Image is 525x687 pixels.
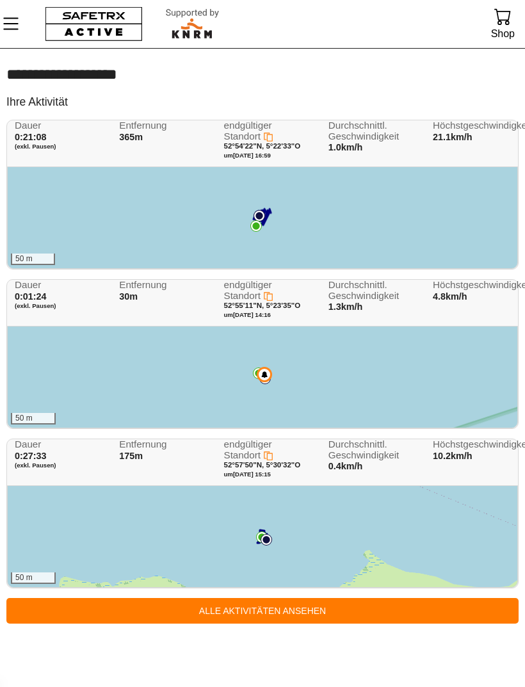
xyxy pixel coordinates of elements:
[224,279,272,301] span: endgültiger Standort
[259,369,270,380] img: ASSISTANCE.svg
[433,132,472,142] span: 21.1km/h
[224,302,301,309] span: 52°55'11"N, 5°23'35"O
[256,531,268,543] img: PathEnd.svg
[15,302,97,310] span: (exkl. Pausen)
[11,572,56,584] div: 50 m
[224,311,271,318] span: um [DATE] 14:16
[119,280,201,291] span: Entfernung
[224,471,271,478] span: um [DATE] 15:15
[15,132,47,142] span: 0:21:08
[15,439,97,450] span: Dauer
[328,280,410,301] span: Durchschnittl. Geschwindigkeit
[17,603,508,618] span: Alle Aktivitäten ansehen
[6,598,519,624] a: Alle Aktivitäten ansehen
[224,120,272,141] span: endgültiger Standort
[15,120,97,131] span: Dauer
[119,439,201,450] span: Entfernung
[328,439,410,460] span: Durchschnittl. Geschwindigkeit
[119,451,143,461] span: 175m
[11,254,55,265] div: 50 m
[224,439,272,460] span: endgültiger Standort
[15,291,47,302] span: 0:01:24
[433,439,515,450] span: Höchstgeschwindigkeit
[433,280,515,291] span: Höchstgeschwindigkeit
[328,461,363,471] span: 0.4km/h
[15,462,97,469] span: (exkl. Pausen)
[119,291,138,302] span: 30m
[153,6,232,42] img: RescueLogo.svg
[15,451,47,461] span: 0:27:33
[254,210,265,222] img: PathStart.svg
[328,142,363,152] span: 1.0km/h
[261,534,272,546] img: PathStart.svg
[328,302,363,312] span: 1.3km/h
[328,120,410,141] span: Durchschnittl. Geschwindigkeit
[433,291,467,302] span: 4.8km/h
[15,143,97,150] span: (exkl. Pausen)
[433,451,472,461] span: 10.2km/h
[15,280,97,291] span: Dauer
[224,142,301,150] span: 52°54'22"N, 5°22'33"O
[11,413,56,424] div: 50 m
[250,220,262,232] img: PathEnd.svg
[253,368,264,379] img: PathEnd.svg
[224,152,271,159] span: um [DATE] 16:59
[491,25,515,42] div: Shop
[433,120,515,131] span: Höchstgeschwindigkeit
[119,120,201,131] span: Entfernung
[6,95,68,109] h5: Ihre Aktivität
[224,461,301,469] span: 52°57'50"N, 5°30'32"O
[119,132,143,142] span: 365m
